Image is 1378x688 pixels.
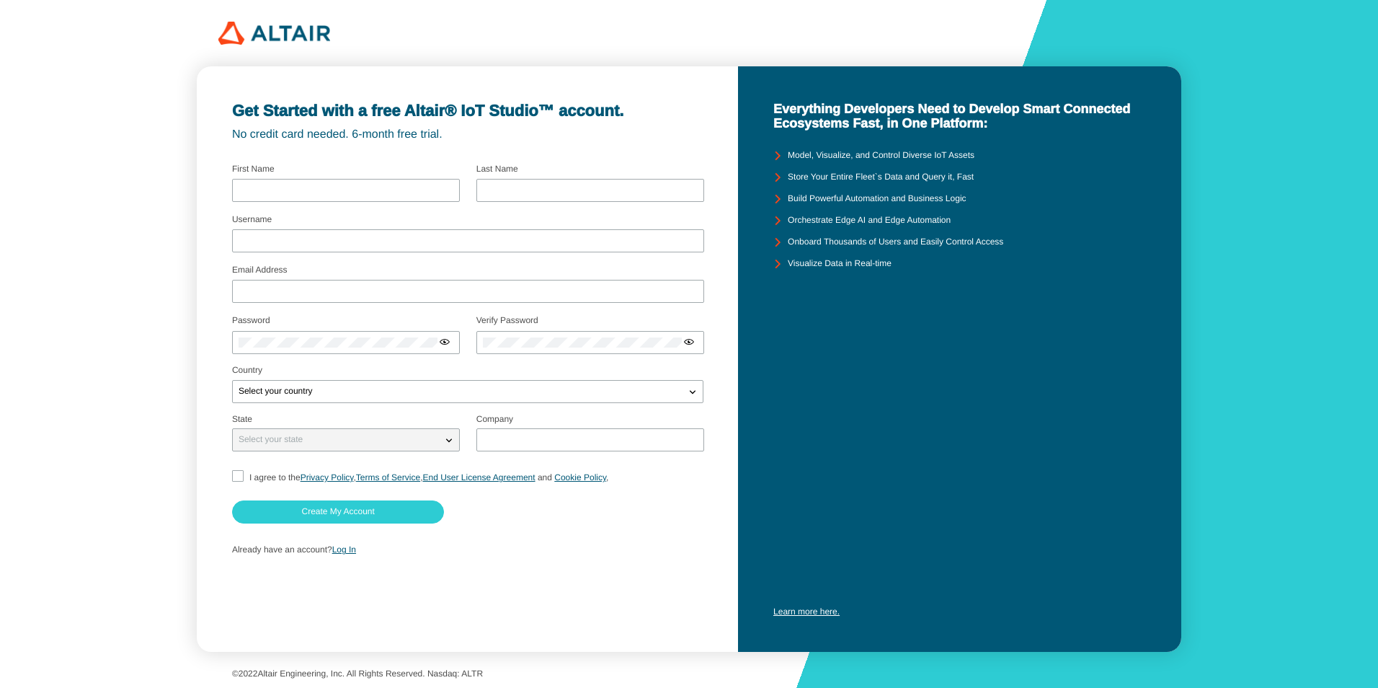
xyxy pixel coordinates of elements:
[773,607,840,617] a: Learn more here.
[232,545,703,555] p: Already have an account?
[232,669,1146,679] p: © Altair Engineering, Inc. All Rights Reserved. Nasdaq: ALTR
[788,151,974,161] unity-typography: Model, Visualize, and Control Diverse IoT Assets
[773,392,1146,601] iframe: YouTube video player
[788,237,1003,247] unity-typography: Onboard Thousands of Users and Easily Control Access
[239,669,258,679] span: 2022
[788,172,974,182] unity-typography: Store Your Entire Fleet`s Data and Query it, Fast
[232,214,272,224] label: Username
[232,128,703,141] unity-typography: No credit card needed. 6-month free trial.
[356,472,420,482] a: Terms of Service
[788,216,951,226] unity-typography: Orchestrate Edge AI and Edge Automation
[554,472,606,482] a: Cookie Policy
[249,472,609,482] span: I agree to the , , ,
[332,544,356,555] a: Log In
[538,472,552,482] span: and
[773,102,1146,131] unity-typography: Everything Developers Need to Develop Smart Connected Ecosystems Fast, in One Platform:
[301,472,354,482] a: Privacy Policy
[788,194,966,204] unity-typography: Build Powerful Automation and Business Logic
[476,315,538,325] label: Verify Password
[232,315,270,325] label: Password
[218,22,330,45] img: 320px-Altair_logo.png
[422,472,535,482] a: End User License Agreement
[788,259,892,269] unity-typography: Visualize Data in Real-time
[232,265,288,275] label: Email Address
[232,102,703,120] unity-typography: Get Started with a free Altair® IoT Studio™ account.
